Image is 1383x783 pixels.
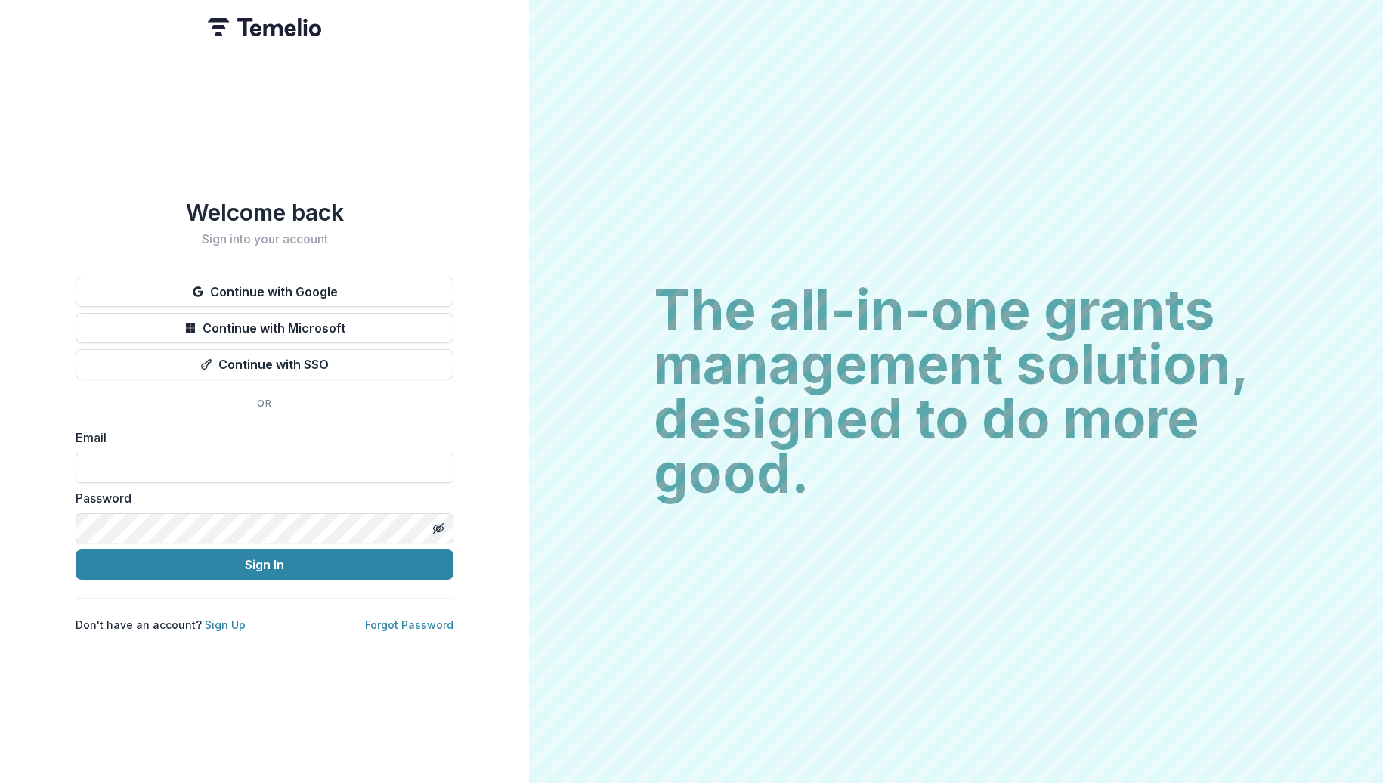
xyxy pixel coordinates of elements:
[76,199,453,226] h1: Welcome back
[76,549,453,580] button: Sign In
[76,489,444,507] label: Password
[208,18,321,36] img: Temelio
[426,516,450,540] button: Toggle password visibility
[76,349,453,379] button: Continue with SSO
[205,618,246,631] a: Sign Up
[365,618,453,631] a: Forgot Password
[76,429,444,447] label: Email
[76,617,246,633] p: Don't have an account?
[76,277,453,307] button: Continue with Google
[76,232,453,246] h2: Sign into your account
[76,313,453,343] button: Continue with Microsoft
